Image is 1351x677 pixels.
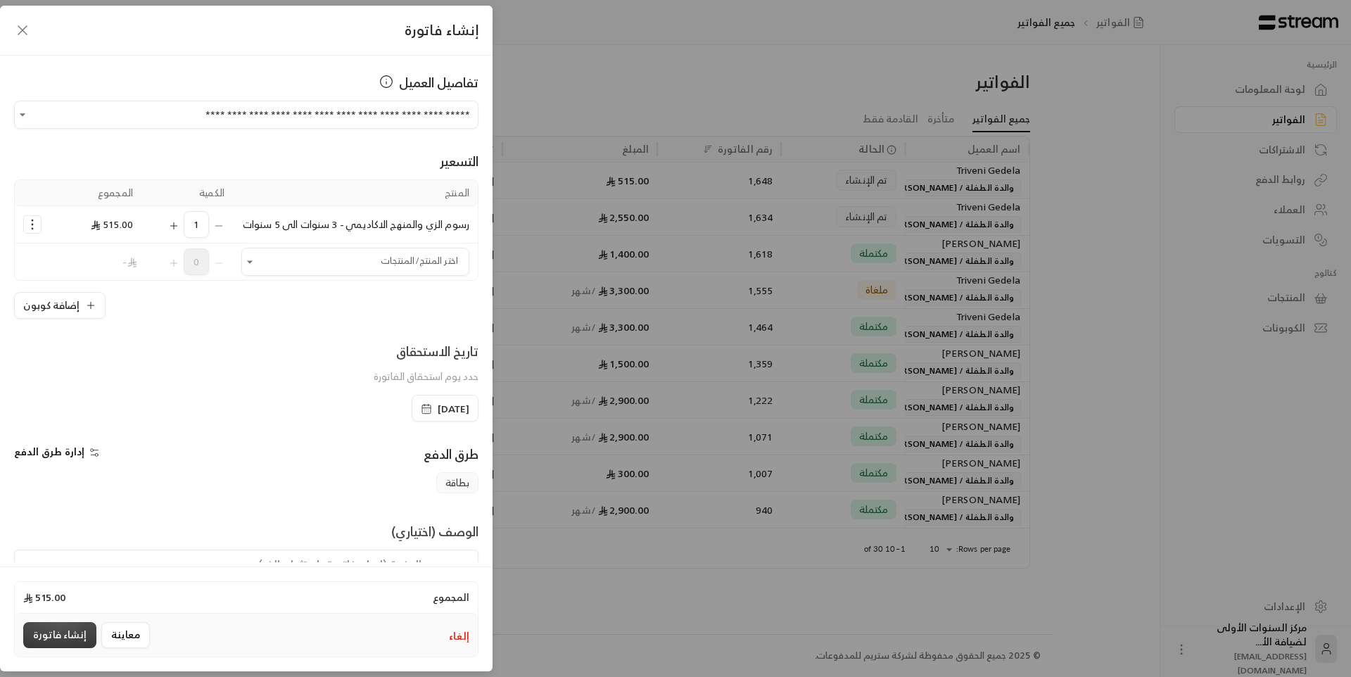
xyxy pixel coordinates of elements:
div: التسعير [14,151,478,171]
button: Open [241,253,258,270]
button: إنشاء فاتورة [23,622,96,648]
span: حدد يوم استحقاق الفاتورة [374,367,478,385]
span: 0 [184,248,209,275]
th: المجموع [50,180,141,206]
th: الكمية [141,180,233,206]
span: تفاصيل العميل [399,72,478,92]
span: إنشاء فاتورة [405,18,478,42]
button: إضافة كوبون [14,292,106,319]
span: بطاقة [436,472,478,493]
span: المجموع [433,590,469,605]
span: إدارة طرق الدفع [14,443,84,460]
td: - [50,243,141,280]
span: رسوم الزي والمنهج الاكاديمي - 3 سنوات الى 5 سنوات [243,215,469,233]
span: 1 [184,211,209,238]
span: 515.00 [23,590,65,605]
table: Selected Products [14,179,478,281]
th: المنتج [233,180,478,206]
span: 515.00 [91,215,133,233]
button: إلغاء [449,629,469,643]
span: [DATE] [438,402,469,416]
div: تاريخ الاستحقاق [374,341,478,361]
button: معاينة [101,622,150,648]
span: الوصف (اختياري) [391,520,478,543]
button: Open [14,106,31,123]
span: طرق الدفع [424,443,478,465]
